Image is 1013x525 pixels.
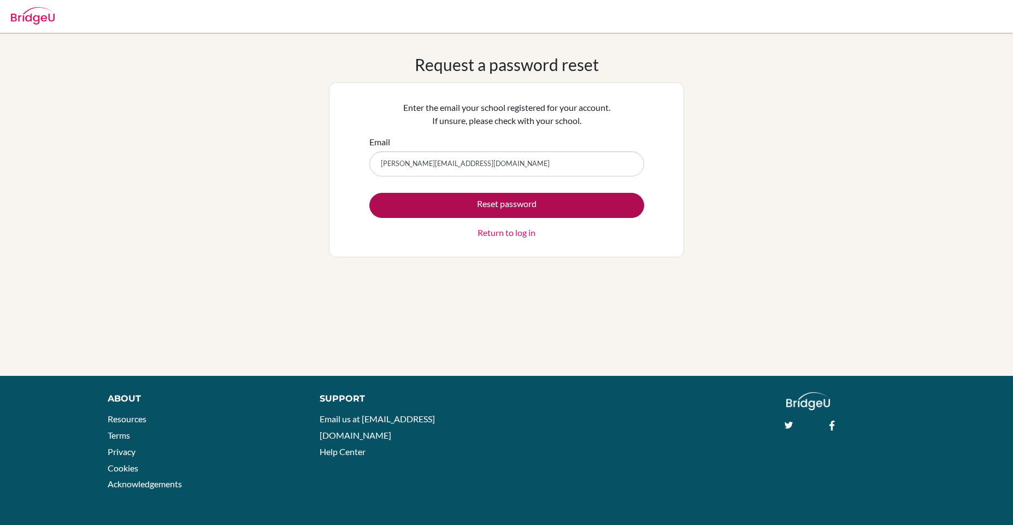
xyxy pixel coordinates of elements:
a: Acknowledgements [108,479,182,489]
a: Privacy [108,446,136,457]
div: Support [320,392,494,405]
label: Email [369,135,390,149]
img: logo_white@2x-f4f0deed5e89b7ecb1c2cc34c3e3d731f90f0f143d5ea2071677605dd97b5244.png [786,392,831,410]
a: Terms [108,430,130,440]
img: Bridge-U [11,7,55,25]
a: Help Center [320,446,366,457]
a: Email us at [EMAIL_ADDRESS][DOMAIN_NAME] [320,414,435,440]
h1: Request a password reset [415,55,599,74]
a: Resources [108,414,146,424]
p: Enter the email your school registered for your account. If unsure, please check with your school. [369,101,644,127]
button: Reset password [369,193,644,218]
div: About [108,392,295,405]
a: Cookies [108,463,138,473]
a: Return to log in [478,226,535,239]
